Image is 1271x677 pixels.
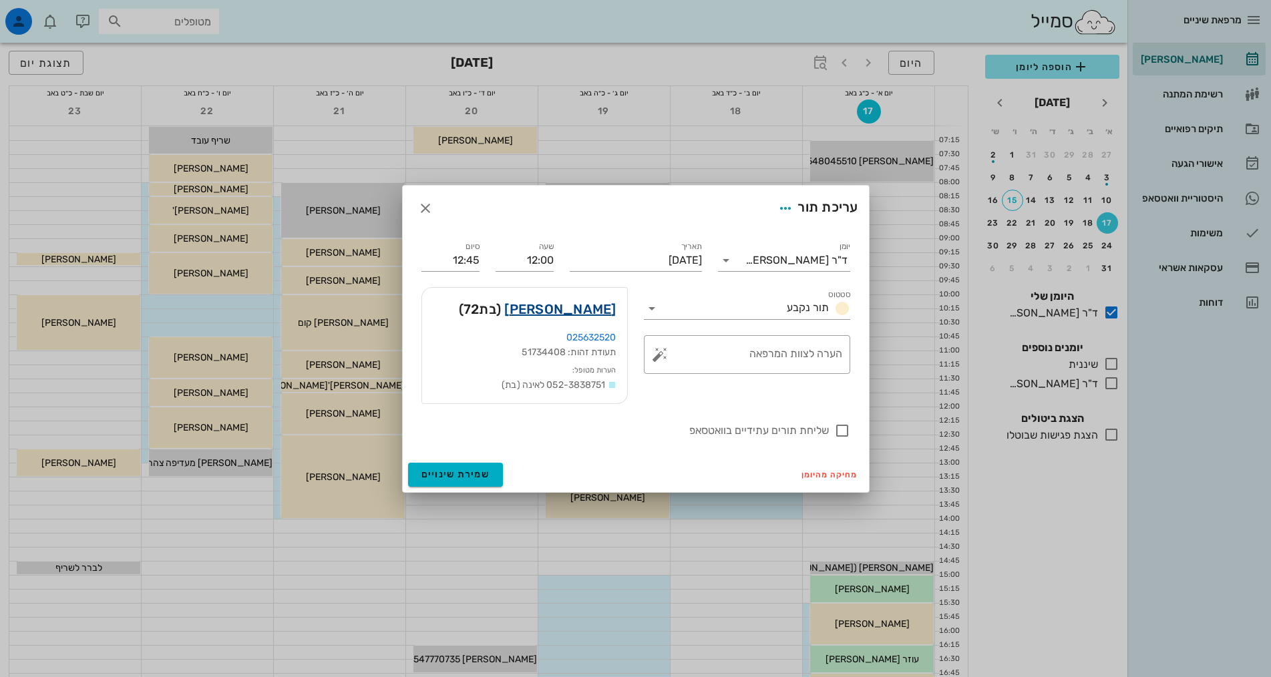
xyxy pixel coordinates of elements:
[213,188,240,215] img: Profile image for מיכל
[681,242,702,252] label: תאריך
[538,242,554,252] label: שעה
[787,301,829,314] span: תור נקבע
[189,304,240,318] span: חיפוש עזרה
[19,297,248,324] button: חיפוש עזרה
[34,450,55,459] span: עזרה
[27,95,240,118] p: שלום 👋
[504,298,616,320] a: [PERSON_NAME]
[796,465,864,484] button: מחיקה מהיומן
[215,450,230,459] span: בית
[466,242,480,252] label: סיום
[27,168,240,182] div: הודעה שהתקבלה לאחרונה
[421,424,829,437] label: שליחת תורים עתידיים בוואטסאפ
[76,202,128,216] div: • לפני 1 ימים
[459,298,502,320] span: (בת )
[27,118,240,140] p: איך אפשר לעזור?
[433,345,616,360] div: תעודת זהות: 51734408
[718,250,850,271] div: יומןד"ר [PERSON_NAME]
[566,332,616,343] a: 025632520
[801,470,858,479] span: מחיקה מהיומן
[13,21,37,45] div: סגור
[502,379,605,391] span: 052-3838751 לאינה (בת)
[572,366,616,375] small: הערות מטופל:
[89,417,178,470] button: הודעות
[839,242,850,252] label: יומן
[13,157,254,227] div: הודעה שהתקבלה לאחרונהProfile image for מיכלזה קורה בפחות מ1 אחוז מהאנשים שמטא (פייסבוק, אינסטגרם ...
[828,290,850,300] label: סטטוס
[44,245,240,259] div: כתבו לנו
[13,234,254,284] div: כתבו לנובדרך כלל, אנו עונים תוך כמה דקות
[120,450,148,459] span: הודעות
[44,259,240,273] div: בדרך כלל, אנו עונים תוך כמה דקות
[464,301,480,317] span: 72
[408,463,504,487] button: שמירת שינויים
[130,202,208,216] div: [PERSON_NAME]
[178,417,267,470] button: בית
[745,254,848,266] div: ד"ר [PERSON_NAME]
[773,196,858,220] div: עריכת תור
[14,177,253,226] div: Profile image for מיכלזה קורה בפחות מ1 אחוז מהאנשים שמטא (פייסבוק, אינסטגרם וכו) לא נותנים לשלוח ...
[644,298,850,319] div: סטטוסתור נקבע
[421,469,490,480] span: שמירת שינויים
